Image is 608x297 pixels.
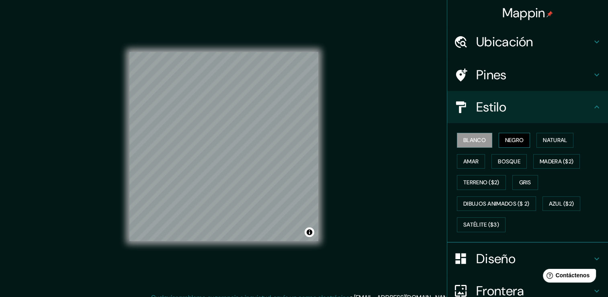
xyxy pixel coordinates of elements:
[457,175,506,190] button: Terreno ($2)
[536,266,599,288] iframe: Help widget launcher
[512,175,538,190] button: Gris
[447,243,608,275] div: Diseño
[505,135,524,145] font: Negro
[305,227,314,237] button: Alternar atribución
[457,196,536,211] button: Dibujos animados ($ 2)
[463,135,486,145] font: Blanco
[476,34,592,50] h4: Ubicación
[547,11,553,17] img: pin-icon.png
[457,133,492,148] button: Blanco
[498,157,520,167] font: Bosque
[463,177,500,188] font: Terreno ($2)
[129,52,318,241] canvas: Mapa
[502,4,545,21] font: Mappin
[542,196,581,211] button: Azul ($2)
[540,157,573,167] font: Madera ($2)
[533,154,580,169] button: Madera ($2)
[447,91,608,123] div: Estilo
[536,133,573,148] button: Natural
[457,154,485,169] button: Amar
[549,199,574,209] font: Azul ($2)
[476,251,592,267] h4: Diseño
[447,26,608,58] div: Ubicación
[463,199,530,209] font: Dibujos animados ($ 2)
[463,157,479,167] font: Amar
[519,177,531,188] font: Gris
[476,67,592,83] h4: Pines
[491,154,527,169] button: Bosque
[447,59,608,91] div: Pines
[543,135,567,145] font: Natural
[499,133,530,148] button: Negro
[476,99,592,115] h4: Estilo
[457,217,506,232] button: Satélite ($3)
[463,220,499,230] font: Satélite ($3)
